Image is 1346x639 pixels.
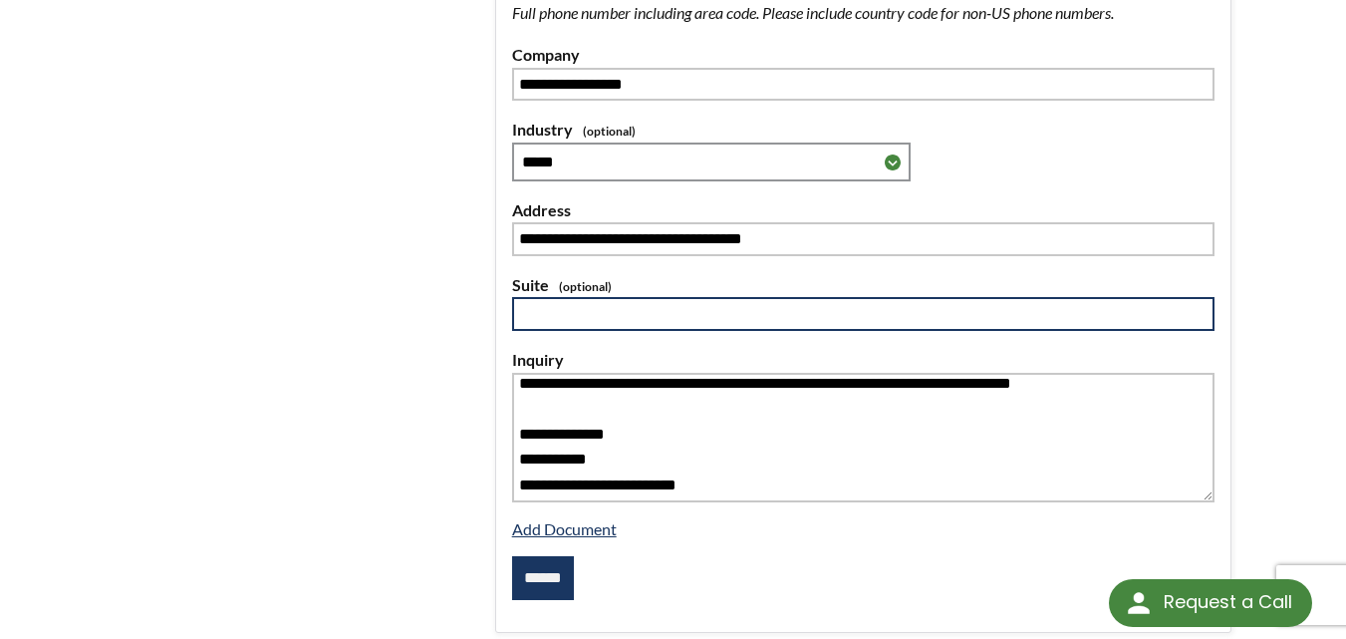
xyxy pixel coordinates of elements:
[512,347,1214,373] label: Inquiry
[512,519,617,538] a: Add Document
[512,117,1214,143] label: Industry
[512,197,1214,223] label: Address
[512,42,1214,68] label: Company
[1123,587,1155,619] img: round button
[1109,579,1312,627] div: Request a Call
[1164,579,1292,625] div: Request a Call
[512,272,1214,298] label: Suite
